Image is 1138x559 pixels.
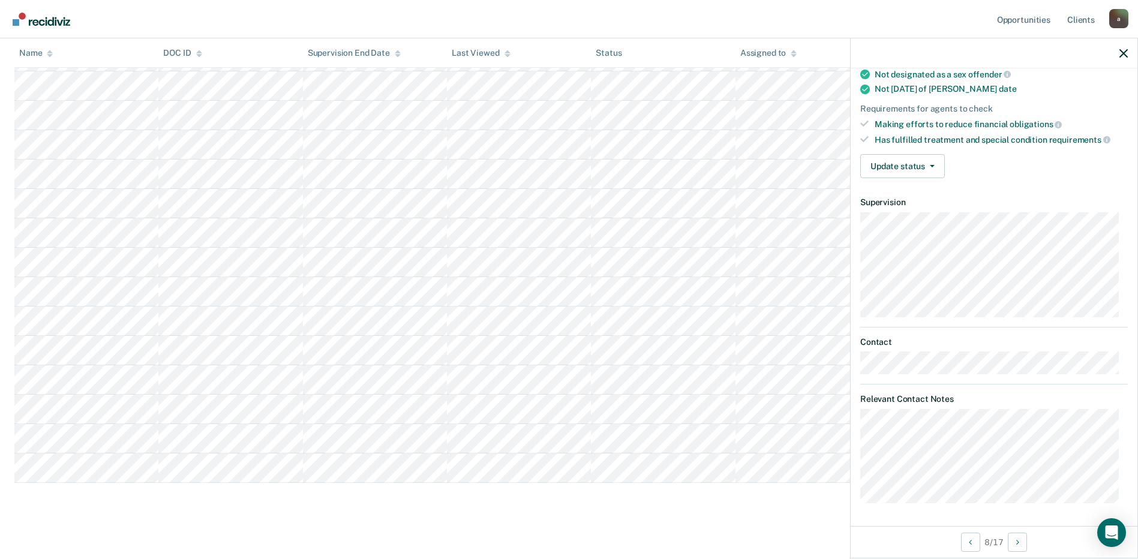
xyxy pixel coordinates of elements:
[860,394,1128,404] dt: Relevant Contact Notes
[308,48,401,58] div: Supervision End Date
[875,134,1128,145] div: Has fulfilled treatment and special condition
[1010,119,1062,129] span: obligations
[19,48,53,58] div: Name
[596,48,621,58] div: Status
[1109,9,1128,28] div: a
[740,48,797,58] div: Assigned to
[452,48,510,58] div: Last Viewed
[1008,533,1027,552] button: Next Opportunity
[163,48,202,58] div: DOC ID
[1109,9,1128,28] button: Profile dropdown button
[851,526,1137,558] div: 8 / 17
[968,70,1011,79] span: offender
[875,69,1128,80] div: Not designated as a sex
[860,104,1128,114] div: Requirements for agents to check
[1097,518,1126,547] div: Open Intercom Messenger
[999,84,1016,94] span: date
[13,13,70,26] img: Recidiviz
[1049,135,1110,145] span: requirements
[860,197,1128,208] dt: Supervision
[875,84,1128,94] div: Not [DATE] of [PERSON_NAME]
[860,154,945,178] button: Update status
[961,533,980,552] button: Previous Opportunity
[860,337,1128,347] dt: Contact
[875,119,1128,130] div: Making efforts to reduce financial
